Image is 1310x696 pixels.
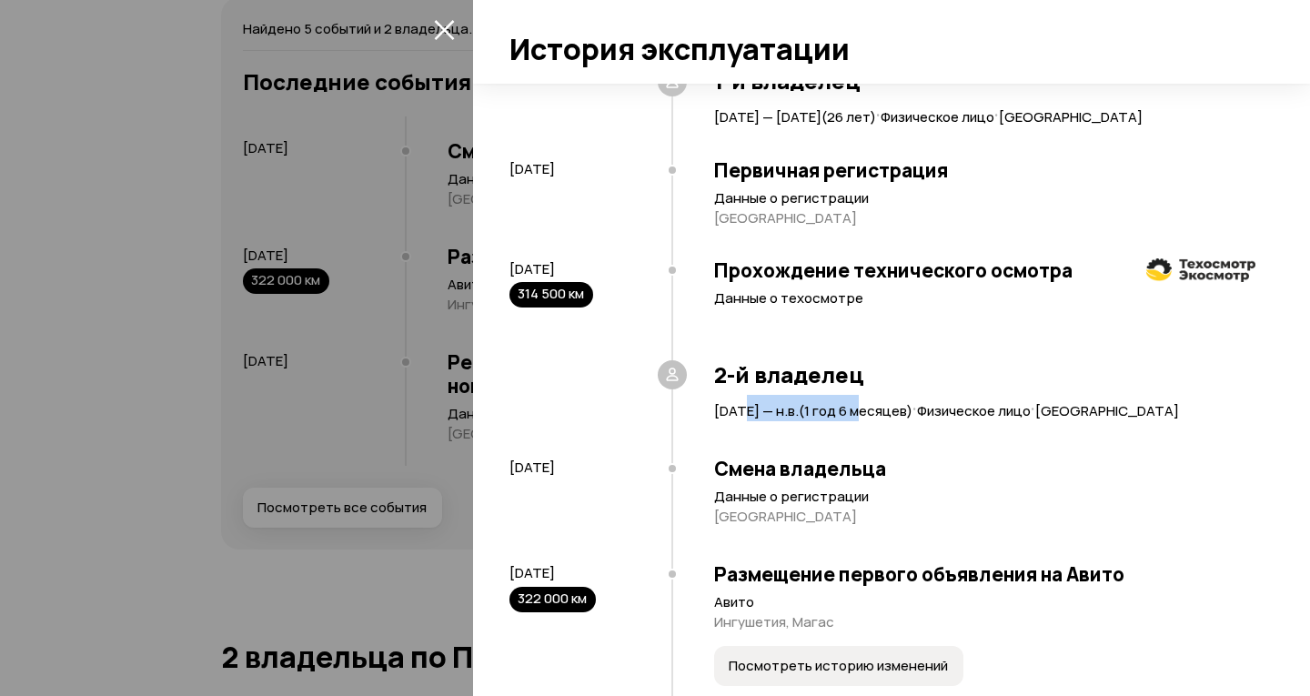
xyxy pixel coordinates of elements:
[509,563,555,582] span: [DATE]
[714,258,1255,282] h3: Прохождение технического осмотра
[714,646,963,686] button: Посмотреть историю изменений
[714,593,1255,611] p: Авито
[999,107,1143,126] span: [GEOGRAPHIC_DATA]
[509,282,593,308] div: 314 500 км
[729,657,948,675] span: Посмотреть историю изменений
[714,362,1255,388] h3: 2-й владелец
[917,401,1031,420] span: Физическое лицо
[714,189,1255,207] p: Данные о регистрации
[509,259,555,278] span: [DATE]
[714,562,1255,586] h3: Размещение первого объявления на Авито
[714,107,876,126] span: [DATE] — [DATE] ( 26 лет )
[876,98,881,128] span: ·
[509,458,555,477] span: [DATE]
[994,98,999,128] span: ·
[429,15,458,44] button: закрыть
[714,209,1255,227] p: [GEOGRAPHIC_DATA]
[509,159,555,178] span: [DATE]
[714,68,1255,94] h3: 1-й владелец
[881,107,994,126] span: Физическое лицо
[714,488,1255,506] p: Данные о регистрации
[714,158,1255,182] h3: Первичная регистрация
[714,289,1255,308] p: Данные о техосмотре
[509,587,596,612] div: 322 000 км
[714,508,1255,526] p: [GEOGRAPHIC_DATA]
[1146,258,1255,283] img: logo
[1031,392,1035,422] span: ·
[714,457,1255,480] h3: Смена владельца
[912,392,917,422] span: ·
[714,401,912,420] span: [DATE] — н.в. ( 1 год 6 месяцев )
[714,613,1255,631] p: Ингушетия, Магас
[1035,401,1179,420] span: [GEOGRAPHIC_DATA]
